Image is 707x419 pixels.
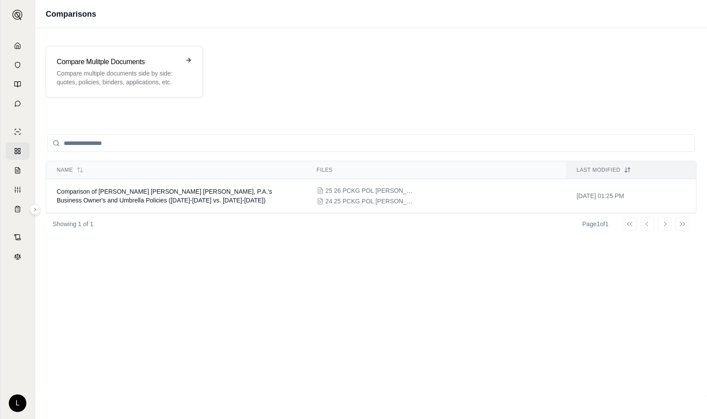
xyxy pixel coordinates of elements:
[6,76,29,93] a: Prompt Library
[566,179,696,213] td: [DATE] 01:25 PM
[53,220,94,228] p: Showing 1 of 1
[6,248,29,265] a: Legal Search Engine
[6,162,29,179] a: Claim Coverage
[9,6,26,24] button: Expand sidebar
[46,8,96,20] h1: Comparisons
[57,57,180,67] h3: Compare Mulitple Documents
[57,188,272,204] span: Comparison of Anthony Ostlund Louwagie Dressen Boylan, P.A.'s Business Owner's and Umbrella Polic...
[6,200,29,218] a: Coverage Table
[326,186,413,195] span: 25 26 PCKG POL ANTHY OSTLUND.pdf
[6,95,29,112] a: Chat
[6,56,29,74] a: Documents Vault
[6,228,29,246] a: Contract Analysis
[6,142,29,160] a: Policy Comparisons
[12,10,23,20] img: Expand sidebar
[30,204,40,215] button: Expand sidebar
[6,181,29,199] a: Custom Report
[582,220,609,228] div: Page 1 of 1
[576,166,685,173] div: Last modified
[9,394,26,412] div: L
[6,37,29,54] a: Home
[6,123,29,141] a: Single Policy
[306,161,566,179] th: Files
[57,166,296,173] div: Name
[326,197,413,206] span: 24 25 PCKG POL ANTHY OSTLUND.pdf
[57,69,180,87] p: Compare multiple documents side by side: quotes, policies, binders, applications, etc.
